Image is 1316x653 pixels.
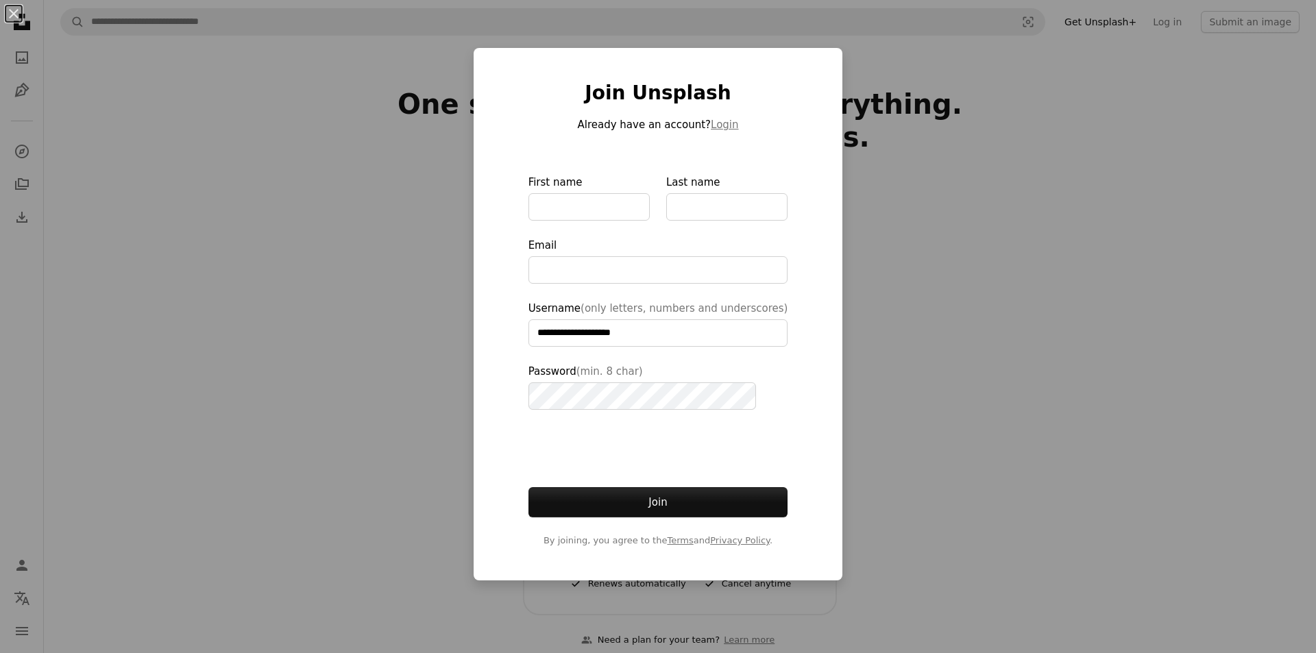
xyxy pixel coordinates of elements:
[528,382,756,410] input: Password(min. 8 char)
[581,302,788,315] span: (only letters, numbers and underscores)
[528,487,788,517] button: Join
[528,319,788,347] input: Username(only letters, numbers and underscores)
[528,363,788,410] label: Password
[711,116,738,133] button: Login
[666,174,788,221] label: Last name
[528,300,788,347] label: Username
[528,116,788,133] p: Already have an account?
[666,193,788,221] input: Last name
[710,535,770,545] a: Privacy Policy
[576,365,643,378] span: (min. 8 char)
[528,81,788,106] h1: Join Unsplash
[528,174,650,221] label: First name
[528,256,788,284] input: Email
[667,535,693,545] a: Terms
[528,193,650,221] input: First name
[528,237,788,284] label: Email
[528,534,788,547] span: By joining, you agree to the and .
